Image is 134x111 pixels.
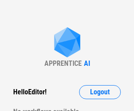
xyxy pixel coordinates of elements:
img: Apprentice AI [50,27,85,59]
div: APPRENTICE [44,59,82,68]
span: Logout [90,89,110,96]
div: AI [84,59,90,68]
div: Hello Editor ! [13,85,47,99]
button: Logout [79,85,121,99]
